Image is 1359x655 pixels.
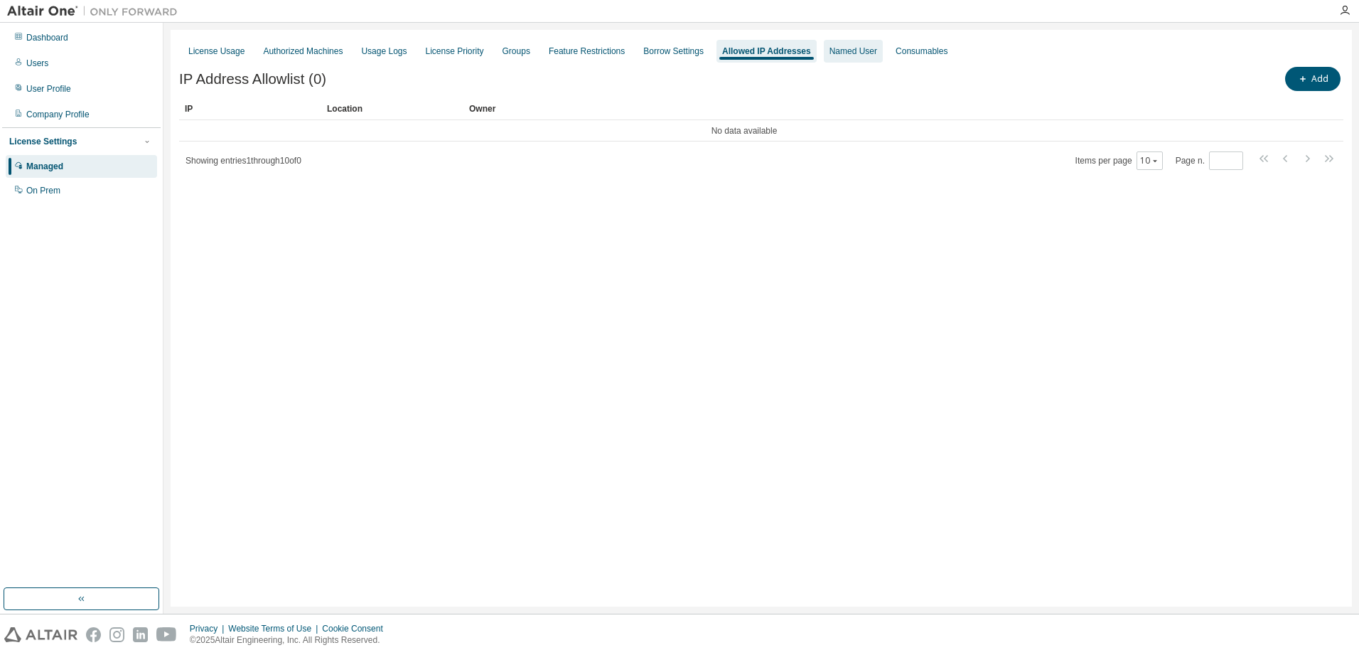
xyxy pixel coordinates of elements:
[549,46,625,57] div: Feature Restrictions
[26,83,71,95] div: User Profile
[7,4,185,18] img: Altair One
[26,109,90,120] div: Company Profile
[322,623,391,634] div: Cookie Consent
[896,46,947,57] div: Consumables
[26,58,48,69] div: Users
[1285,67,1341,91] button: Add
[190,623,228,634] div: Privacy
[109,627,124,642] img: instagram.svg
[186,156,301,166] span: Showing entries 1 through 10 of 0
[643,46,704,57] div: Borrow Settings
[9,136,77,147] div: License Settings
[1140,155,1159,166] button: 10
[26,32,68,43] div: Dashboard
[26,185,60,196] div: On Prem
[327,97,458,120] div: Location
[179,120,1309,142] td: No data available
[188,46,245,57] div: License Usage
[156,627,177,642] img: youtube.svg
[722,46,811,57] div: Allowed IP Addresses
[4,627,77,642] img: altair_logo.svg
[26,161,63,172] div: Managed
[1075,151,1163,170] span: Items per page
[361,46,407,57] div: Usage Logs
[469,97,1304,120] div: Owner
[426,46,484,57] div: License Priority
[263,46,343,57] div: Authorized Machines
[228,623,322,634] div: Website Terms of Use
[185,97,316,120] div: IP
[1176,151,1243,170] span: Page n.
[179,71,326,87] span: IP Address Allowlist (0)
[829,46,877,57] div: Named User
[503,46,530,57] div: Groups
[86,627,101,642] img: facebook.svg
[133,627,148,642] img: linkedin.svg
[190,634,392,646] p: © 2025 Altair Engineering, Inc. All Rights Reserved.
